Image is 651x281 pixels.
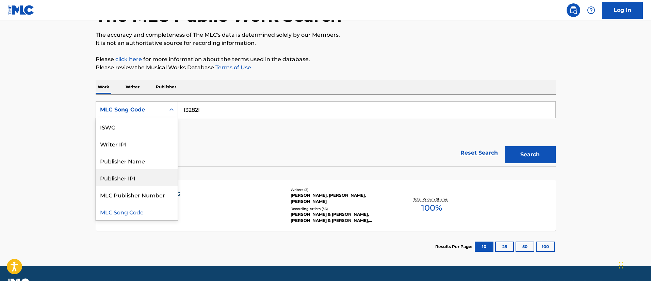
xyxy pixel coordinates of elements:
iframe: Chat Widget [617,248,651,281]
button: 10 [475,242,493,252]
a: Log In [602,2,643,19]
img: MLC Logo [8,5,34,15]
div: Help [584,3,598,17]
div: Recording Artists ( 36 ) [291,206,393,211]
form: Search Form [96,101,556,166]
div: MLC Publisher Number [96,186,178,203]
button: 50 [516,242,534,252]
p: The accuracy and completeness of The MLC's data is determined solely by our Members. [96,31,556,39]
img: help [587,6,595,14]
div: Publisher IPI [96,169,178,186]
div: ISWC [96,118,178,135]
a: Reset Search [457,145,501,160]
p: Work [96,80,111,94]
span: 100 % [421,202,442,214]
div: [PERSON_NAME], [PERSON_NAME], [PERSON_NAME] [291,192,393,205]
div: MLC Song Code [96,203,178,220]
button: 100 [536,242,555,252]
button: 25 [495,242,514,252]
div: Writers ( 3 ) [291,187,393,192]
img: search [569,6,577,14]
a: click here [115,56,142,63]
p: It is not an authoritative source for recording information. [96,39,556,47]
div: Drag [619,255,623,276]
div: [PERSON_NAME] & [PERSON_NAME], [PERSON_NAME] & [PERSON_NAME], [PERSON_NAME] & [PERSON_NAME], [PER... [291,211,393,224]
p: Results Per Page: [435,244,474,250]
a: IF YOU GOT THE LOVINGMLC Song Code:I3282IISWC:Writers (3)[PERSON_NAME], [PERSON_NAME], [PERSON_NA... [96,180,556,231]
p: Please review the Musical Works Database [96,64,556,72]
div: Writer IPI [96,135,178,152]
button: Search [505,146,556,163]
p: Publisher [154,80,178,94]
div: MLC Song Code [100,106,161,114]
p: Writer [124,80,142,94]
a: Terms of Use [214,64,251,71]
p: Total Known Shares: [413,197,450,202]
p: Please for more information about the terms used in the database. [96,55,556,64]
a: Public Search [567,3,580,17]
div: Publisher Name [96,152,178,169]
